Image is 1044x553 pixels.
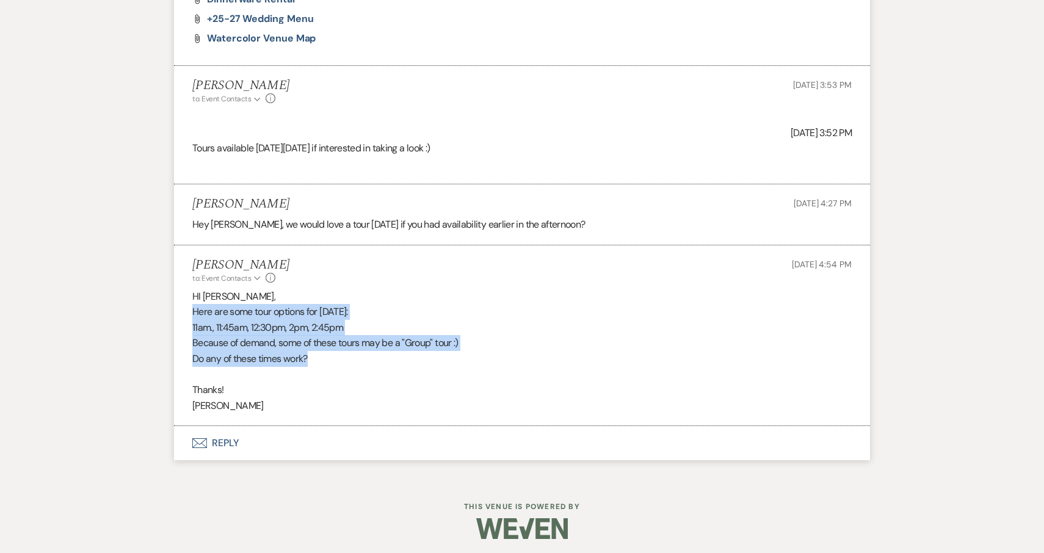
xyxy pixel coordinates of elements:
[794,198,852,209] span: [DATE] 4:27 PM
[192,273,251,283] span: to: Event Contacts
[207,34,316,43] a: Watercolor Venue Map
[476,507,568,550] img: Weven Logo
[192,93,263,104] button: to: Event Contacts
[192,217,852,233] p: Hey [PERSON_NAME], we would love a tour [DATE] if you had availability earlier in the afternoon?
[192,197,289,212] h5: [PERSON_NAME]
[192,78,289,93] h5: [PERSON_NAME]
[192,351,852,367] p: Do any of these times work?
[174,426,870,460] button: Reply
[192,320,852,336] p: 11am., 11:45am, 12:30pm, 2pm, 2:45pm
[207,14,313,24] a: +25-27 Wedding Menu
[192,289,852,305] p: HI [PERSON_NAME],
[791,126,852,139] span: [DATE] 3:52 PM
[793,79,852,90] span: [DATE] 3:53 PM
[192,273,263,284] button: to: Event Contacts
[192,94,251,104] span: to: Event Contacts
[792,259,852,270] span: [DATE] 4:54 PM
[192,304,852,320] p: Here are some tour options for [DATE]:
[207,12,313,25] span: +25-27 Wedding Menu
[207,32,316,45] span: Watercolor Venue Map
[192,258,289,273] h5: [PERSON_NAME]
[192,398,852,414] p: [PERSON_NAME]
[192,382,852,398] p: Thanks!
[192,335,852,351] p: Because of demand, some of these tours may be a "Group" tour :)
[192,142,430,154] span: Tours available [DATE][DATE] if interested in taking a look :)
